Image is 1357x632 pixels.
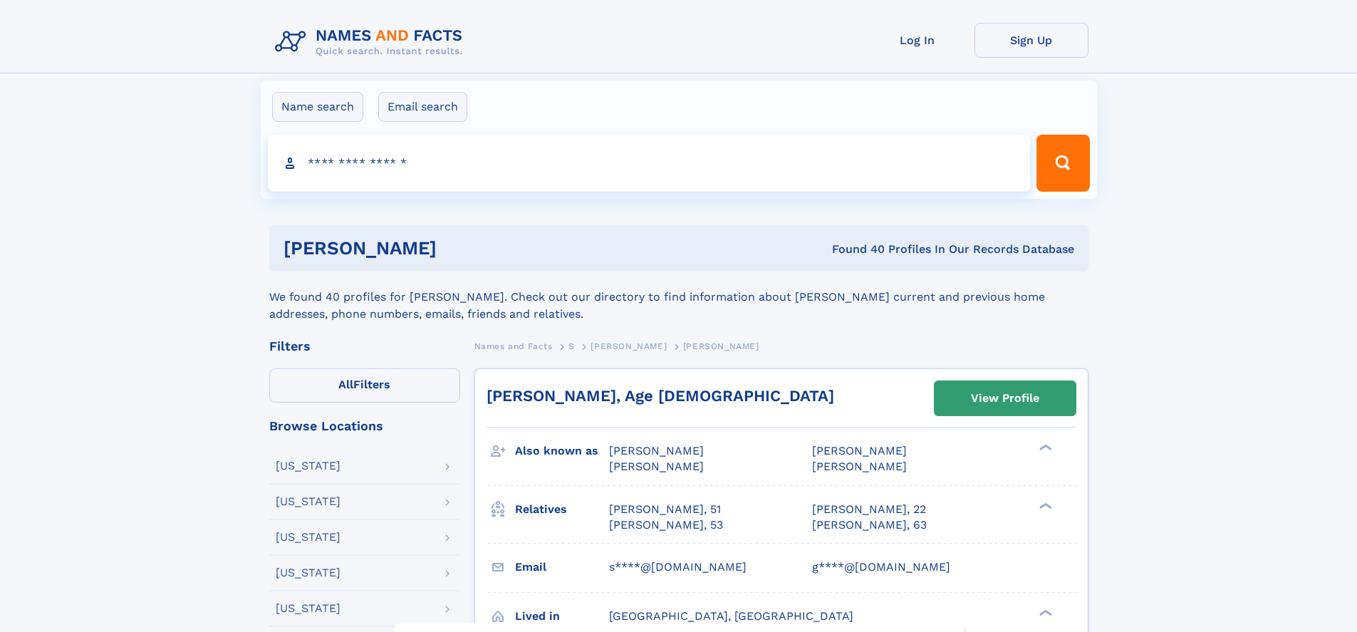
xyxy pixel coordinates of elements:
[276,496,340,507] div: [US_STATE]
[591,341,667,351] span: [PERSON_NAME]
[284,239,635,257] h1: [PERSON_NAME]
[609,444,704,457] span: [PERSON_NAME]
[272,92,363,122] label: Name search
[974,23,1088,58] a: Sign Up
[935,381,1076,415] a: View Profile
[474,337,553,355] a: Names and Facts
[269,23,474,61] img: Logo Names and Facts
[1036,608,1053,617] div: ❯
[515,497,609,522] h3: Relatives
[1036,501,1053,510] div: ❯
[609,502,721,517] a: [PERSON_NAME], 51
[1036,443,1053,452] div: ❯
[1036,135,1089,192] button: Search Button
[338,378,353,391] span: All
[487,387,834,405] a: [PERSON_NAME], Age [DEMOGRAPHIC_DATA]
[591,337,667,355] a: [PERSON_NAME]
[378,92,467,122] label: Email search
[812,460,907,473] span: [PERSON_NAME]
[276,567,340,579] div: [US_STATE]
[276,460,340,472] div: [US_STATE]
[971,382,1039,415] div: View Profile
[812,517,927,533] a: [PERSON_NAME], 63
[276,603,340,614] div: [US_STATE]
[269,368,460,403] label: Filters
[568,341,575,351] span: S
[609,609,853,623] span: [GEOGRAPHIC_DATA], [GEOGRAPHIC_DATA]
[812,502,926,517] a: [PERSON_NAME], 22
[609,517,723,533] a: [PERSON_NAME], 53
[515,439,609,463] h3: Also known as
[609,460,704,473] span: [PERSON_NAME]
[269,420,460,432] div: Browse Locations
[269,271,1088,323] div: We found 40 profiles for [PERSON_NAME]. Check out our directory to find information about [PERSON...
[276,532,340,543] div: [US_STATE]
[683,341,759,351] span: [PERSON_NAME]
[812,444,907,457] span: [PERSON_NAME]
[861,23,974,58] a: Log In
[568,337,575,355] a: S
[515,604,609,628] h3: Lived in
[268,135,1031,192] input: search input
[634,242,1074,257] div: Found 40 Profiles In Our Records Database
[515,555,609,579] h3: Email
[269,340,460,353] div: Filters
